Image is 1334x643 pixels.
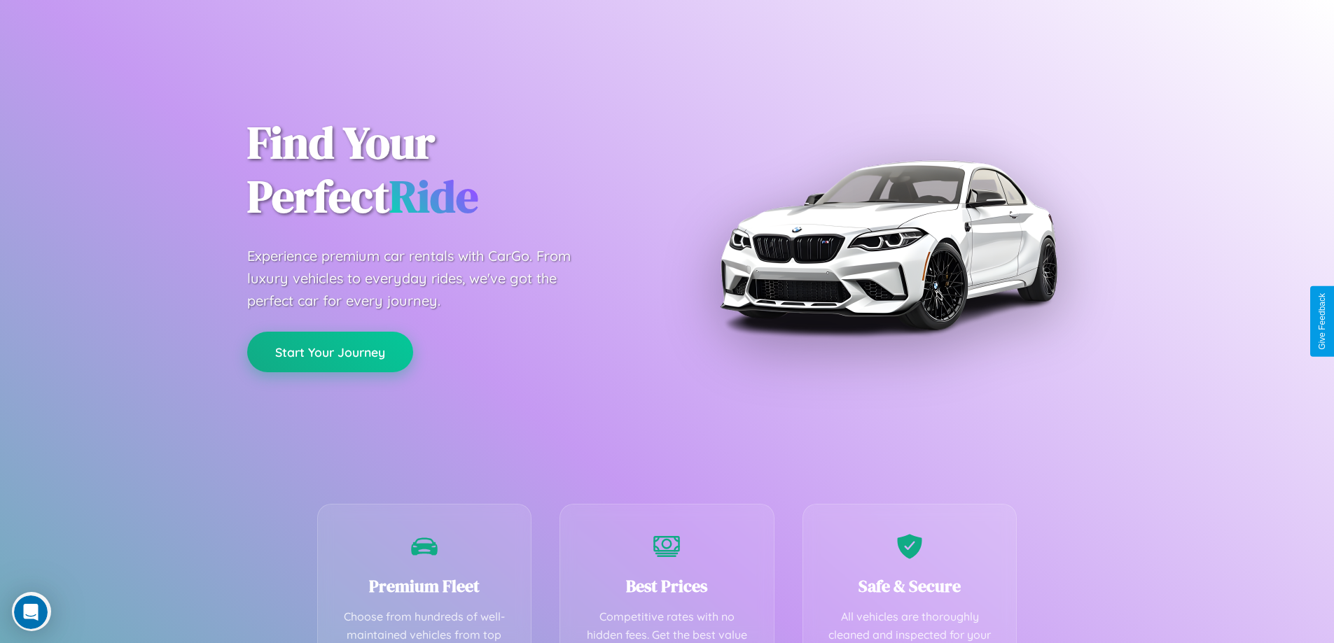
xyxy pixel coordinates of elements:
div: Give Feedback [1317,293,1327,350]
iframe: Intercom live chat discovery launcher [12,592,51,631]
img: Premium BMW car rental vehicle [713,70,1063,420]
h3: Safe & Secure [824,574,996,598]
h3: Best Prices [581,574,753,598]
h1: Find Your Perfect [247,116,646,224]
p: Experience premium car rentals with CarGo. From luxury vehicles to everyday rides, we've got the ... [247,245,597,312]
iframe: Intercom live chat [14,595,48,629]
button: Start Your Journey [247,332,413,372]
span: Ride [389,166,478,227]
h3: Premium Fleet [339,574,510,598]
